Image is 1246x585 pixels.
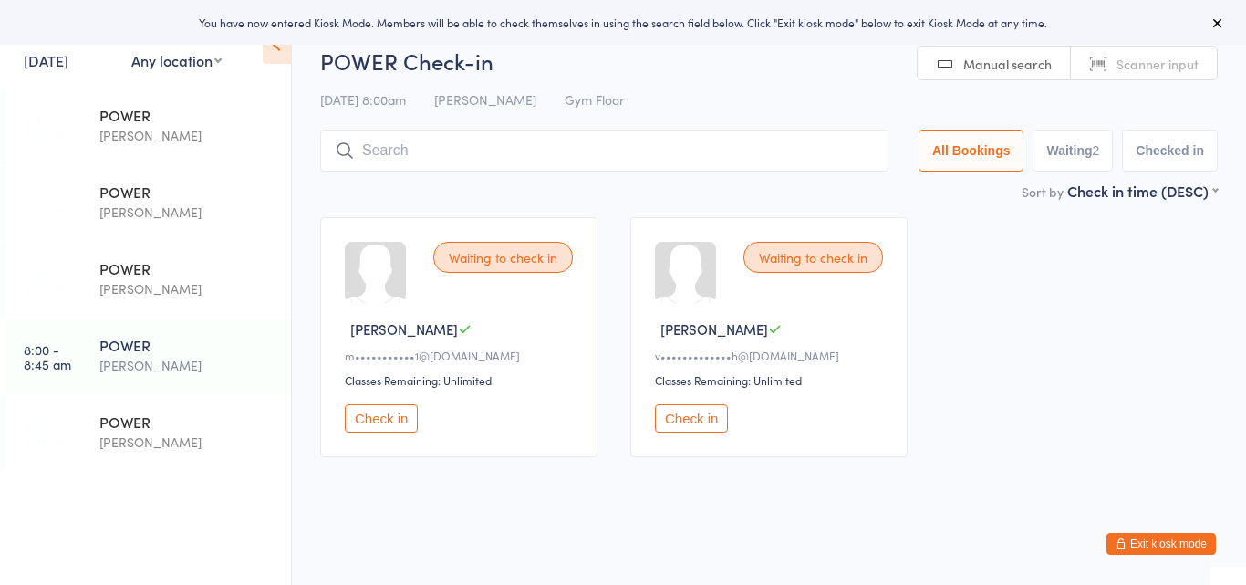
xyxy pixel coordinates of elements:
label: Sort by [1022,183,1064,201]
a: 8:00 -8:45 amPOWER[PERSON_NAME] [5,319,291,394]
div: [PERSON_NAME] [99,355,275,376]
span: Scanner input [1116,55,1199,73]
input: Search [320,130,888,172]
div: Waiting to check in [433,242,573,273]
button: Exit kiosk mode [1106,533,1216,555]
div: POWER [99,182,275,202]
span: [PERSON_NAME] [660,319,768,339]
div: Any location [131,50,222,70]
button: Check in [655,404,728,433]
div: Check in time (DESC) [1067,181,1218,201]
div: You have now entered Kiosk Mode. Members will be able to check themselves in using the search fie... [29,15,1217,30]
div: POWER [99,335,275,355]
time: 8:00 - 8:45 am [24,342,71,371]
time: 5:30 - 6:15 am [24,189,68,218]
a: 6:20 -7:05 amPOWER[PERSON_NAME] [5,243,291,318]
div: Waiting to check in [743,242,883,273]
span: Gym Floor [565,90,624,109]
div: POWER [99,105,275,125]
a: [DATE] [24,50,68,70]
div: v•••••••••••••h@[DOMAIN_NAME] [655,348,888,363]
div: POWER [99,412,275,432]
div: [PERSON_NAME] [99,432,275,453]
div: Classes Remaining: Unlimited [655,372,888,388]
a: 5:30 -6:15 amPOWER[PERSON_NAME] [5,166,291,241]
div: m•••••••••••1@[DOMAIN_NAME] [345,348,578,363]
button: Check in [345,404,418,433]
time: 4:40 - 5:25 am [24,112,70,141]
time: 9:00 - 9:45 am [24,419,71,448]
div: Classes Remaining: Unlimited [345,372,578,388]
a: 4:40 -5:25 amPOWER[PERSON_NAME] [5,89,291,164]
span: [DATE] 8:00am [320,90,406,109]
button: All Bookings [919,130,1024,172]
span: [PERSON_NAME] [350,319,458,339]
span: [PERSON_NAME] [434,90,536,109]
time: 6:20 - 7:05 am [24,266,70,295]
a: 9:00 -9:45 amPOWER[PERSON_NAME] [5,396,291,471]
button: Checked in [1122,130,1218,172]
span: Manual search [963,55,1052,73]
button: Waiting2 [1033,130,1113,172]
div: [PERSON_NAME] [99,125,275,146]
h2: POWER Check-in [320,46,1218,76]
div: [PERSON_NAME] [99,202,275,223]
div: 2 [1093,143,1100,158]
div: [PERSON_NAME] [99,278,275,299]
div: POWER [99,258,275,278]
